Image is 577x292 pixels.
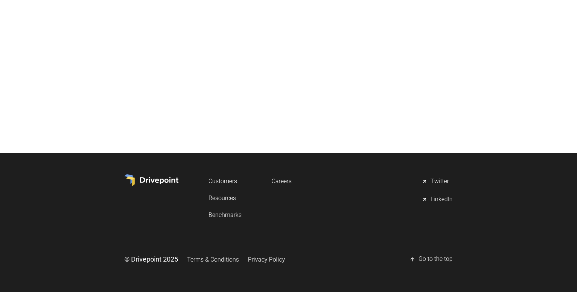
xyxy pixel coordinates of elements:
a: Twitter [421,174,453,189]
a: Privacy Policy [248,253,285,266]
div: © Drivepoint 2025 [124,254,178,264]
a: Careers [272,174,292,188]
a: Terms & Conditions [187,253,239,266]
a: LinkedIn [421,192,453,207]
a: Resources [208,191,242,205]
a: Go to the top [409,252,453,267]
a: Benchmarks [208,208,242,222]
div: LinkedIn [430,195,453,204]
div: Go to the top [418,255,453,264]
div: Twitter [430,177,449,186]
a: Customers [208,174,242,188]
